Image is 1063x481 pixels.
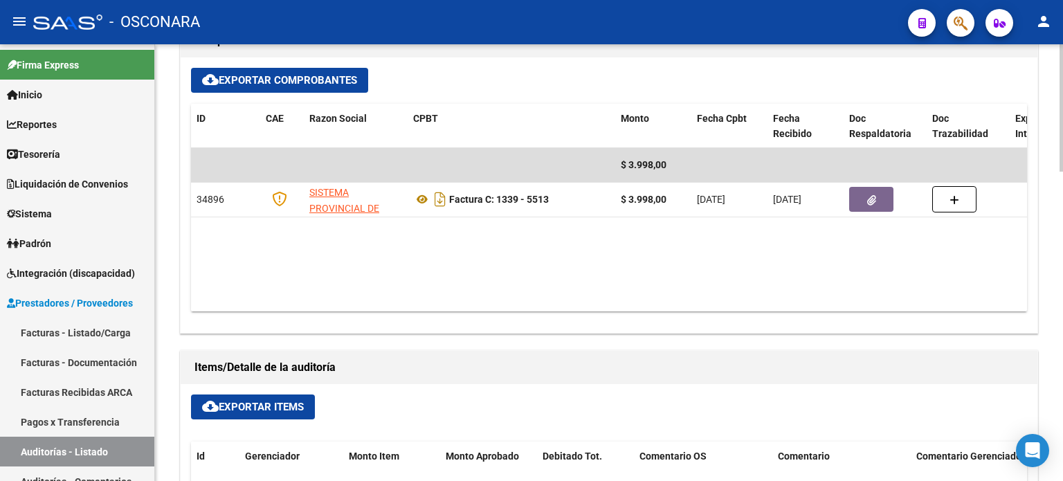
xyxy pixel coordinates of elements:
[109,7,200,37] span: - OSCONARA
[621,159,666,170] span: $ 3.998,00
[7,266,135,281] span: Integración (discapacidad)
[309,187,379,230] span: SISTEMA PROVINCIAL DE SALUD
[7,57,79,73] span: Firma Express
[844,104,927,149] datatable-header-cell: Doc Respaldatoria
[7,117,57,132] span: Reportes
[639,451,707,462] span: Comentario OS
[849,113,911,140] span: Doc Respaldatoria
[197,451,205,462] span: Id
[916,451,1025,462] span: Comentario Gerenciador
[202,398,219,415] mat-icon: cloud_download
[773,194,801,205] span: [DATE]
[431,188,449,210] i: Descargar documento
[697,194,725,205] span: [DATE]
[1035,13,1052,30] mat-icon: person
[202,401,304,413] span: Exportar Items
[7,296,133,311] span: Prestadores / Proveedores
[691,104,767,149] datatable-header-cell: Fecha Cpbt
[197,194,224,205] span: 34896
[11,13,28,30] mat-icon: menu
[7,206,52,221] span: Sistema
[309,113,367,124] span: Razon Social
[927,104,1010,149] datatable-header-cell: Doc Trazabilidad
[7,87,42,102] span: Inicio
[1016,434,1049,467] div: Open Intercom Messenger
[543,451,602,462] span: Debitado Tot.
[245,451,300,462] span: Gerenciador
[446,451,519,462] span: Monto Aprobado
[697,113,747,124] span: Fecha Cpbt
[449,194,549,205] strong: Factura C: 1339 - 5513
[413,113,438,124] span: CPBT
[773,113,812,140] span: Fecha Recibido
[202,74,357,87] span: Exportar Comprobantes
[767,104,844,149] datatable-header-cell: Fecha Recibido
[7,236,51,251] span: Padrón
[408,104,615,149] datatable-header-cell: CPBT
[7,176,128,192] span: Liquidación de Convenios
[1015,113,1047,140] span: Expte. Interno
[304,104,408,149] datatable-header-cell: Razon Social
[191,68,368,93] button: Exportar Comprobantes
[260,104,304,149] datatable-header-cell: CAE
[202,71,219,88] mat-icon: cloud_download
[349,451,399,462] span: Monto Item
[194,356,1024,379] h1: Items/Detalle de la auditoría
[621,113,649,124] span: Monto
[197,113,206,124] span: ID
[615,104,691,149] datatable-header-cell: Monto
[7,147,60,162] span: Tesorería
[191,394,315,419] button: Exportar Items
[266,113,284,124] span: CAE
[778,451,830,462] span: Comentario
[621,194,666,205] strong: $ 3.998,00
[1010,104,1058,149] datatable-header-cell: Expte. Interno
[191,104,260,149] datatable-header-cell: ID
[932,113,988,140] span: Doc Trazabilidad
